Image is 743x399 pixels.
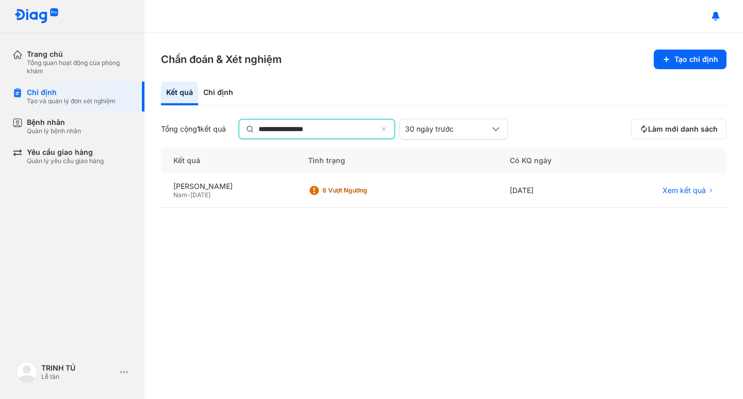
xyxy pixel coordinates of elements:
[27,157,104,165] div: Quản lý yêu cầu giao hàng
[648,124,718,134] span: Làm mới danh sách
[27,59,132,75] div: Tổng quan hoạt động của phòng khám
[190,191,211,199] span: [DATE]
[27,88,116,97] div: Chỉ định
[663,186,706,195] span: Xem kết quả
[41,363,116,373] div: TRINH TÚ
[497,173,604,208] div: [DATE]
[405,124,490,134] div: 30 ngày trước
[187,191,190,199] span: -
[27,97,116,105] div: Tạo và quản lý đơn xét nghiệm
[27,118,81,127] div: Bệnh nhân
[41,373,116,381] div: Lễ tân
[27,50,132,59] div: Trang chủ
[296,148,497,173] div: Tình trạng
[654,50,726,69] button: Tạo chỉ định
[27,127,81,135] div: Quản lý bệnh nhân
[198,82,238,105] div: Chỉ định
[197,124,200,133] span: 1
[173,191,187,199] span: Nam
[322,186,405,195] div: 6 Vượt ngưỡng
[14,8,59,24] img: logo
[161,124,226,134] div: Tổng cộng kết quả
[161,52,282,67] h3: Chẩn đoán & Xét nghiệm
[161,148,296,173] div: Kết quả
[173,182,283,191] div: [PERSON_NAME]
[161,82,198,105] div: Kết quả
[27,148,104,157] div: Yêu cầu giao hàng
[631,119,726,139] button: Làm mới danh sách
[497,148,604,173] div: Có KQ ngày
[17,362,37,382] img: logo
